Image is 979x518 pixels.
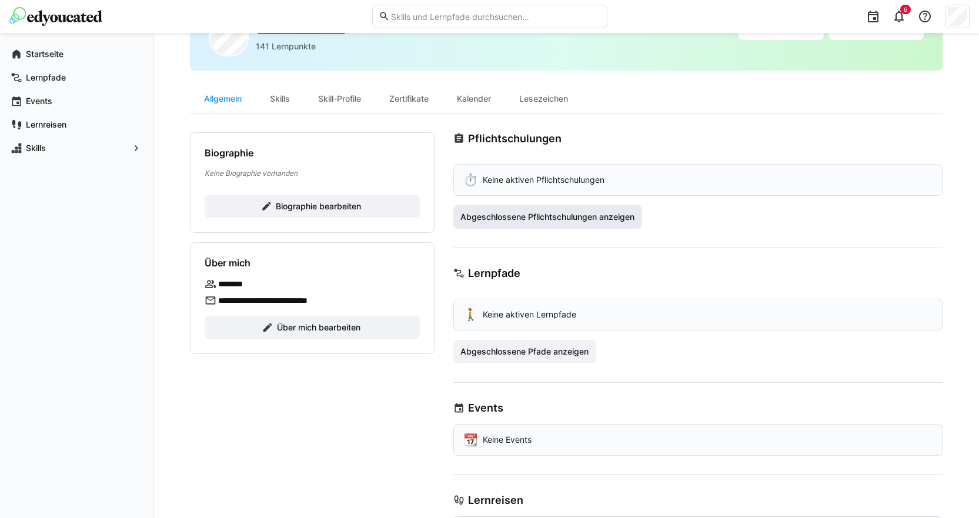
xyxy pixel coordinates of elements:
[468,494,523,507] h3: Lernreisen
[205,257,250,269] h4: Über mich
[304,85,375,113] div: Skill-Profile
[459,346,590,357] span: Abgeschlossene Pfade anzeigen
[205,316,420,339] button: Über mich bearbeiten
[483,174,604,186] p: Keine aktiven Pflichtschulungen
[205,147,253,159] h4: Biographie
[390,11,600,22] input: Skills und Lernpfade durchsuchen…
[375,85,443,113] div: Zertifikate
[256,85,304,113] div: Skills
[274,200,363,212] span: Biographie bearbeiten
[463,309,478,320] div: 🚶
[483,309,576,320] p: Keine aktiven Lernpfade
[468,267,520,280] h3: Lernpfade
[443,85,505,113] div: Kalender
[468,402,503,415] h3: Events
[205,168,420,178] p: Keine Biographie vorhanden
[468,132,562,145] h3: Pflichtschulungen
[904,6,907,13] span: 6
[256,41,316,52] p: 141 Lernpunkte
[463,434,478,446] div: 📆
[190,85,256,113] div: Allgemein
[459,211,636,223] span: Abgeschlossene Pflichtschulungen anzeigen
[505,85,582,113] div: Lesezeichen
[463,174,478,186] div: ⏱️
[453,205,643,229] button: Abgeschlossene Pflichtschulungen anzeigen
[275,322,362,333] span: Über mich bearbeiten
[453,340,597,363] button: Abgeschlossene Pfade anzeigen
[483,434,532,446] p: Keine Events
[205,195,420,218] button: Biographie bearbeiten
